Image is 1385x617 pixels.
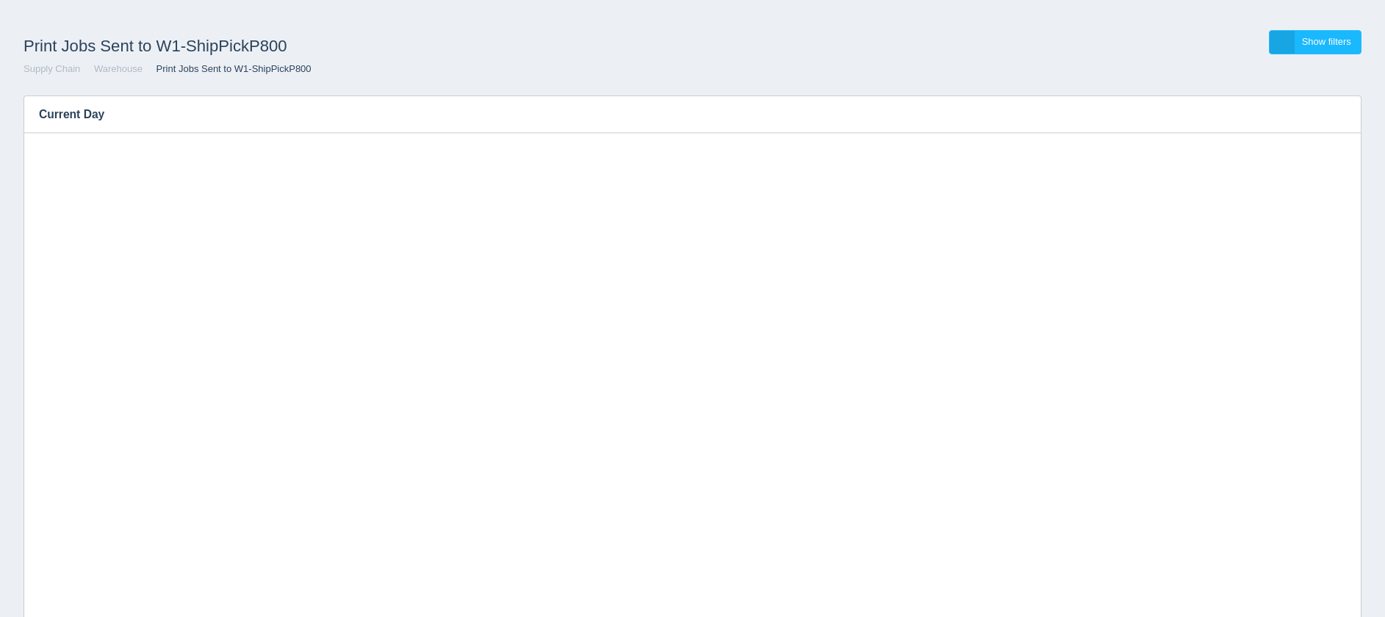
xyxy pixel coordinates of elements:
h3: Current Day [24,96,1339,133]
a: Supply Chain [24,63,80,74]
span: Show filters [1302,36,1351,47]
a: Show filters [1269,30,1361,54]
li: Print Jobs Sent to W1-ShipPickP800 [145,62,312,76]
h1: Print Jobs Sent to W1-ShipPickP800 [24,30,693,62]
a: Warehouse [94,63,143,74]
